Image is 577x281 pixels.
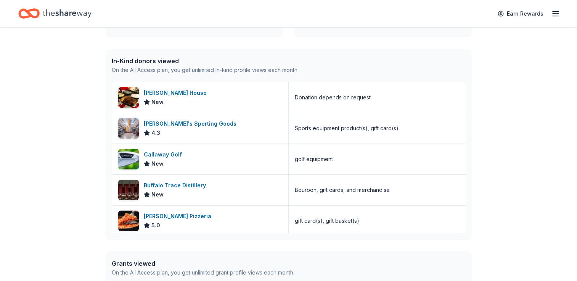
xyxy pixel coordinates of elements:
a: Earn Rewards [493,7,548,21]
div: [PERSON_NAME] House [144,88,210,97]
img: Image for Buffalo Trace Distillery [118,180,139,200]
div: [PERSON_NAME]'s Sporting Goods [144,119,239,128]
div: In-Kind donors viewed [112,56,299,65]
span: New [151,159,164,168]
div: Donation depends on request [295,93,371,102]
div: golf equipment [295,155,333,164]
div: [PERSON_NAME] Pizzeria [144,212,214,221]
img: Image for Callaway Golf [118,149,139,169]
img: Image for Lou Malnati's Pizzeria [118,211,139,231]
div: gift card(s), gift basket(s) [295,216,359,225]
span: 4.3 [151,128,160,137]
div: Buffalo Trace Distillery [144,181,209,190]
img: Image for Ruth's Chris Steak House [118,87,139,108]
div: Sports equipment product(s), gift card(s) [295,124,399,133]
div: On the All Access plan, you get unlimited grant profile views each month. [112,268,294,277]
span: New [151,97,164,107]
div: Callaway Golf [144,150,185,159]
div: Grants viewed [112,259,294,268]
span: New [151,190,164,199]
span: 5.0 [151,221,160,230]
a: Home [18,5,92,22]
div: On the All Access plan, you get unlimited in-kind profile views each month. [112,65,299,75]
img: Image for Dick's Sporting Goods [118,118,139,139]
div: Bourbon, gift cards, and merchandise [295,185,390,195]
